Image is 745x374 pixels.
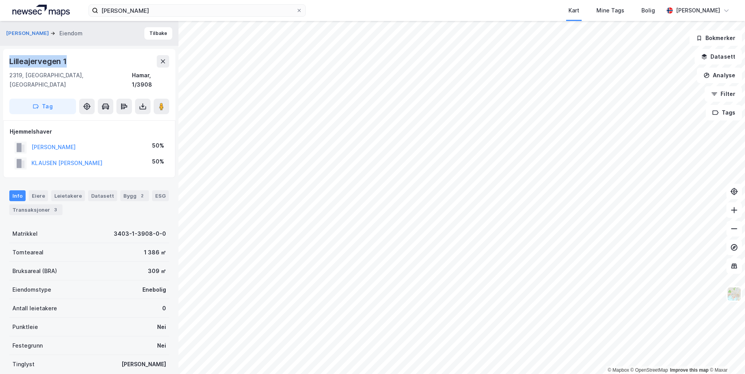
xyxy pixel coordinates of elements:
button: Tags [706,105,742,120]
div: Festegrunn [12,341,43,350]
a: OpenStreetMap [631,367,668,373]
img: Z [727,287,742,301]
div: 50% [152,157,164,166]
div: 3403-1-3908-0-0 [114,229,166,238]
div: 1 386 ㎡ [144,248,166,257]
div: 309 ㎡ [148,266,166,276]
a: Mapbox [608,367,629,373]
button: Bokmerker [690,30,742,46]
div: Info [9,190,26,201]
div: Datasett [88,190,117,201]
div: Bygg [120,190,149,201]
div: Leietakere [51,190,85,201]
button: [PERSON_NAME] [6,30,50,37]
div: 0 [162,304,166,313]
div: Hamar, 1/3908 [132,71,169,89]
div: Hjemmelshaver [10,127,169,136]
div: 3 [52,206,59,214]
a: Improve this map [670,367,709,373]
div: Nei [157,322,166,332]
img: logo.a4113a55bc3d86da70a041830d287a7e.svg [12,5,70,16]
iframe: Chat Widget [706,337,745,374]
div: Eiendomstype [12,285,51,294]
div: Transaksjoner [9,204,62,215]
div: Kart [568,6,579,15]
div: Tinglyst [12,360,35,369]
div: Kontrollprogram for chat [706,337,745,374]
div: Mine Tags [596,6,624,15]
div: Bolig [641,6,655,15]
div: Nei [157,341,166,350]
div: ESG [152,190,169,201]
button: Datasett [695,49,742,64]
button: Analyse [697,68,742,83]
div: Eiendom [59,29,83,38]
div: Bruksareal (BRA) [12,266,57,276]
button: Filter [705,86,742,102]
div: 2319, [GEOGRAPHIC_DATA], [GEOGRAPHIC_DATA] [9,71,132,89]
div: Matrikkel [12,229,38,238]
div: Antall leietakere [12,304,57,313]
div: [PERSON_NAME] [121,360,166,369]
button: Tag [9,99,76,114]
div: [PERSON_NAME] [676,6,720,15]
div: 2 [138,192,146,200]
div: 50% [152,141,164,150]
div: Lilleajervegen 1 [9,55,68,68]
input: Søk på adresse, matrikkel, gårdeiere, leietakere eller personer [98,5,296,16]
div: Enebolig [142,285,166,294]
div: Punktleie [12,322,38,332]
button: Tilbake [144,27,172,40]
div: Tomteareal [12,248,43,257]
div: Eiere [29,190,48,201]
